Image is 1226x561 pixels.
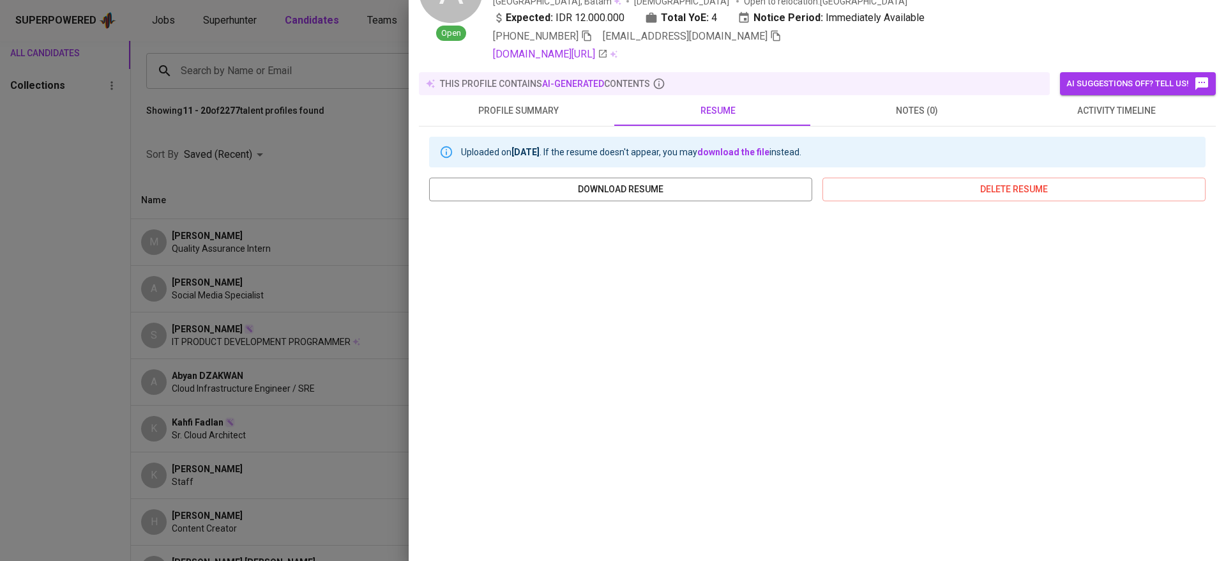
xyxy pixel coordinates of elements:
[626,103,810,119] span: resume
[542,79,604,89] span: AI-generated
[440,77,650,90] p: this profile contains contents
[493,10,624,26] div: IDR 12.000.000
[603,30,768,42] span: [EMAIL_ADDRESS][DOMAIN_NAME]
[1060,72,1216,95] button: AI suggestions off? Tell us!
[661,10,709,26] b: Total YoE:
[493,30,579,42] span: [PHONE_NUMBER]
[697,147,769,157] a: download the file
[711,10,717,26] span: 4
[825,103,1009,119] span: notes (0)
[439,181,802,197] span: download resume
[427,103,610,119] span: profile summary
[822,178,1206,201] button: delete resume
[506,10,553,26] b: Expected:
[1066,76,1209,91] span: AI suggestions off? Tell us!
[429,178,812,201] button: download resume
[493,47,608,62] a: [DOMAIN_NAME][URL]
[833,181,1195,197] span: delete resume
[436,27,466,40] span: Open
[461,141,801,164] div: Uploaded on . If the resume doesn't appear, you may instead.
[753,10,823,26] b: Notice Period:
[738,10,925,26] div: Immediately Available
[1024,103,1208,119] span: activity timeline
[511,147,540,157] b: [DATE]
